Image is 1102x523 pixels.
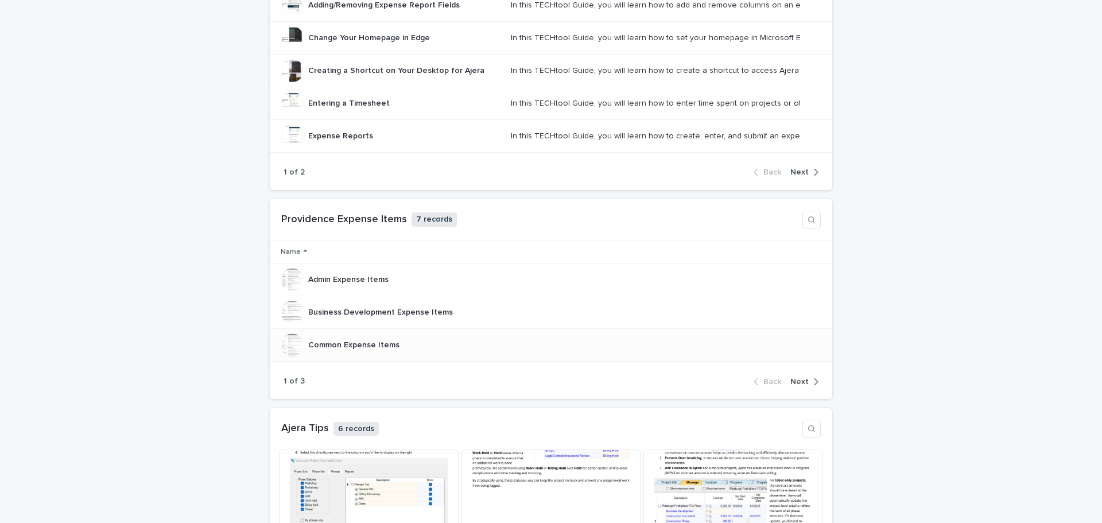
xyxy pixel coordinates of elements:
[270,264,832,296] tr: Admin Expense ItemsAdmin Expense Items
[308,305,455,317] p: Business Development Expense Items
[511,131,798,141] div: In this TECHtool Guide, you will learn how to create, enter, and submit an expense report.
[270,296,832,329] tr: Business Development Expense ItemsBusiness Development Expense Items
[511,1,798,10] div: In this TECHtool Guide, you will learn how to add and remove columns on an expense report.
[333,422,379,436] p: 6 records
[281,246,301,258] p: Name
[308,129,375,141] p: Expense Reports
[270,21,832,54] tr: Change Your Homepage in EdgeChange Your Homepage in Edge In this TECHtool Guide, you will learn h...
[786,167,818,177] button: Next
[412,212,457,227] p: 7 records
[763,168,781,176] span: Back
[308,338,402,350] p: Common Expense Items
[270,329,832,362] tr: Common Expense ItemsCommon Expense Items
[281,423,329,435] h1: Ajera Tips
[308,96,392,109] p: Entering a Timesheet
[308,31,432,43] p: Change Your Homepage in Edge
[754,377,786,387] button: Back
[270,119,832,152] tr: Expense ReportsExpense Reports In this TECHtool Guide, you will learn how to create, enter, and s...
[511,66,798,76] div: In this TECHtool Guide, you will learn how to create a shortcut to access Ajera from your desktop.
[763,378,781,386] span: Back
[308,273,391,285] p: Admin Expense Items
[308,64,487,76] p: Creating a Shortcut on Your Desktop for Ajera
[786,377,818,387] button: Next
[270,54,832,87] tr: Creating a Shortcut on Your Desktop for AjeraCreating a Shortcut on Your Desktop for Ajera In thi...
[270,87,832,119] tr: Entering a TimesheetEntering a Timesheet In this TECHtool Guide, you will learn how to enter time...
[511,33,798,43] div: In this TECHtool Guide, you will learn how to set your homepage in Microsoft Edge to launch Ajera.
[284,168,305,177] p: 1 of 2
[284,377,305,386] p: 1 of 3
[511,99,798,109] div: In this TECHtool Guide, you will learn how to enter time spent on projects or other non-project r...
[790,168,809,176] span: Next
[754,167,786,177] button: Back
[281,214,407,226] h1: Providence Expense Items
[790,378,809,386] span: Next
